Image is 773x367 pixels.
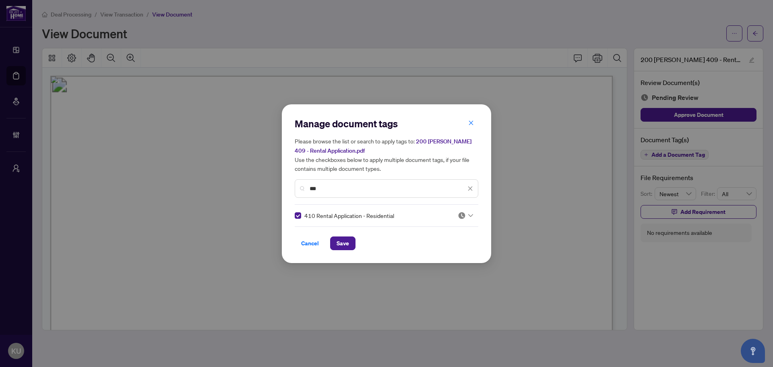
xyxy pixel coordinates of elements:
button: Open asap [741,339,765,363]
button: Cancel [295,236,325,250]
span: close [467,186,473,191]
span: 410 Rental Application - Residential [304,211,394,220]
span: Save [337,237,349,250]
span: Pending Review [458,211,473,220]
span: 200 [PERSON_NAME] 409 - Rental Application.pdf [295,138,471,154]
button: Save [330,236,355,250]
img: status [458,211,466,220]
span: Cancel [301,237,319,250]
h2: Manage document tags [295,117,478,130]
h5: Please browse the list or search to apply tags to: Use the checkboxes below to apply multiple doc... [295,137,478,173]
span: close [468,120,474,126]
